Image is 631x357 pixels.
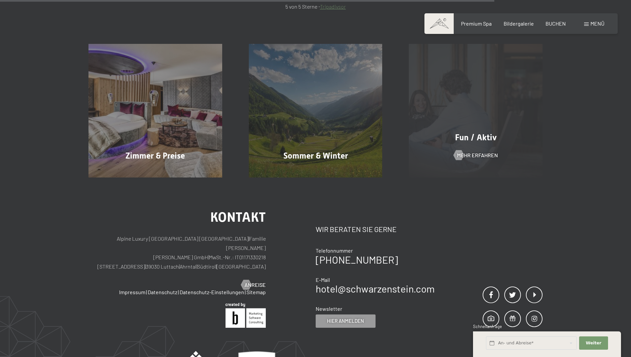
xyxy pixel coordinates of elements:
span: Fun / Aktiv [455,133,497,142]
span: Telefonnummer [316,247,353,254]
span: | [248,235,249,242]
span: Menü [590,20,604,27]
a: Die Online-Prospekte des Hotel Schwarzenstein ansehen Fun / Aktiv Mehr erfahren [395,44,556,178]
p: Alpine Luxury [GEOGRAPHIC_DATA] [GEOGRAPHIC_DATA] Familie [PERSON_NAME] [PERSON_NAME] GmbH MwSt.-... [88,234,266,271]
span: Hier anmelden [327,317,364,324]
a: hotel@schwarzenstein.com [316,283,435,295]
span: | [245,289,246,295]
span: Sommer & Winter [283,151,348,161]
span: Kontakt [210,209,266,225]
button: Weiter [579,336,608,350]
a: Datenschutz [148,289,177,295]
span: E-Mail [316,277,330,283]
a: Premium Spa [461,20,492,27]
span: Mehr erfahren [457,152,498,159]
a: Die Online-Prospekte des Hotel Schwarzenstein ansehen Zimmer & Preise [75,44,236,178]
span: Anreise [244,281,266,289]
a: Sitemap [246,289,266,295]
span: Schnellanfrage [473,324,502,329]
span: | [208,254,209,260]
p: 5 von 5 Sterne - [88,2,543,11]
span: Weiter [586,340,601,346]
span: | [146,289,147,295]
span: | [179,263,180,270]
span: | [178,289,179,295]
a: Die Online-Prospekte des Hotel Schwarzenstein ansehen Sommer & Winter [236,44,396,178]
a: BUCHEN [546,20,566,27]
a: Datenschutz-Einstellungen [180,289,244,295]
a: Anreise [241,281,266,289]
a: Tripadivsor [320,3,346,10]
span: Wir beraten Sie gerne [316,225,396,233]
span: Zimmer & Preise [125,151,185,161]
img: Brandnamic GmbH | Leading Hospitality Solutions [226,303,266,328]
a: [PHONE_NUMBER] [316,254,398,266]
a: Impressum [119,289,145,295]
span: Newsletter [316,305,342,312]
a: Bildergalerie [504,20,534,27]
span: | [145,263,146,270]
